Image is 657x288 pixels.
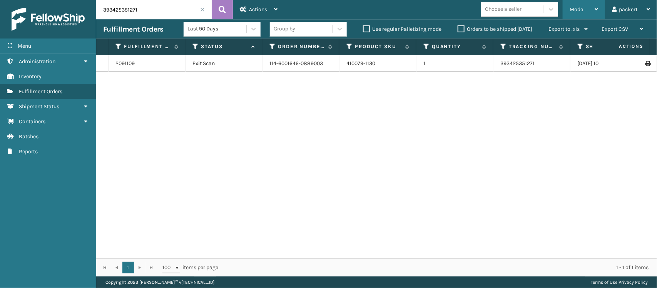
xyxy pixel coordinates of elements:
label: Order Number [278,43,324,50]
span: items per page [162,262,219,273]
a: 2091109 [115,60,135,67]
p: Copyright 2023 [PERSON_NAME]™ v [TECHNICAL_ID] [105,276,214,288]
a: 393425351271 [500,60,535,67]
span: Actions [249,6,267,13]
div: | [591,276,648,288]
label: Use regular Palletizing mode [363,26,441,32]
td: 1 [416,55,493,72]
label: Quantity [432,43,478,50]
span: 100 [162,264,174,271]
span: Export to .xls [548,26,580,32]
div: Last 90 Days [187,25,247,33]
a: 1 [122,262,134,273]
a: Privacy Policy [619,280,648,285]
img: logo [12,8,85,31]
a: Terms of Use [591,280,617,285]
span: Inventory [19,73,42,80]
label: Fulfillment Order Id [124,43,171,50]
span: Export CSV [602,26,628,32]
td: [DATE] 10:45:13 am [570,55,647,72]
label: Product SKU [355,43,401,50]
span: Menu [18,43,31,49]
label: Shipped Date [586,43,632,50]
span: Containers [19,118,45,125]
td: 114-6001646-0889003 [262,55,339,72]
span: Shipment Status [19,103,59,110]
label: Tracking Number [509,43,555,50]
span: Actions [595,40,648,53]
i: Print Label [645,61,650,66]
span: Fulfillment Orders [19,88,62,95]
label: Orders to be shipped [DATE] [458,26,532,32]
label: Status [201,43,247,50]
span: Reports [19,148,38,155]
div: Group by [274,25,295,33]
td: Exit Scan [186,55,262,72]
span: Administration [19,58,55,65]
span: Mode [570,6,583,13]
div: 1 - 1 of 1 items [229,264,649,271]
span: Batches [19,133,38,140]
a: 410079-1130 [346,60,375,67]
div: Choose a seller [485,5,522,13]
h3: Fulfillment Orders [103,25,163,34]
